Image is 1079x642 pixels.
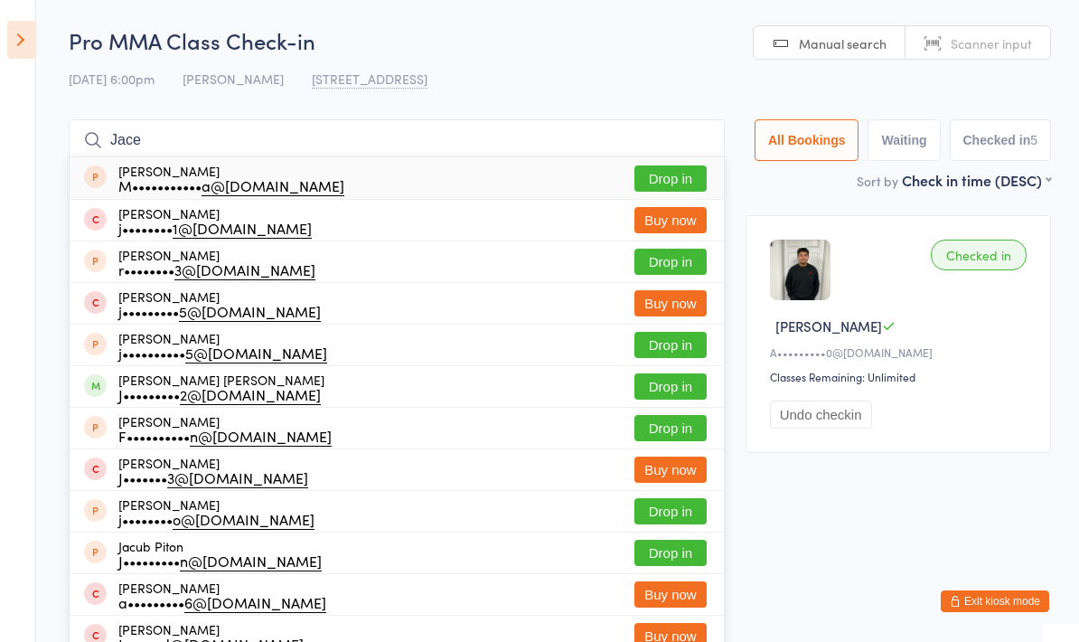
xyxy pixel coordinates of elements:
[634,540,707,566] button: Drop in
[634,165,707,192] button: Drop in
[118,539,322,568] div: Jacub Piton
[118,331,327,360] div: [PERSON_NAME]
[799,34,887,52] span: Manual search
[118,414,332,443] div: [PERSON_NAME]
[941,590,1049,612] button: Exit kiosk mode
[634,498,707,524] button: Drop in
[69,25,1051,55] h2: Pro MMA Class Check-in
[770,401,872,429] button: Undo checkin
[118,512,314,526] div: j••••••••
[118,456,308,485] div: [PERSON_NAME]
[770,345,1032,360] div: A•••••••••
[634,373,707,400] button: Drop in
[770,240,830,300] img: image1705456244.png
[950,119,1052,161] button: Checked in5
[118,470,308,485] div: J•••••••
[69,119,725,161] input: Search
[118,221,312,235] div: j••••••••
[183,70,284,88] span: [PERSON_NAME]
[634,290,707,316] button: Buy now
[634,581,707,608] button: Buy now
[902,170,1051,190] div: Check in time (DESC)
[951,34,1032,52] span: Scanner input
[931,240,1027,270] div: Checked in
[118,581,326,609] div: [PERSON_NAME]
[634,207,707,233] button: Buy now
[118,553,322,568] div: J•••••••••
[118,262,315,277] div: r••••••••
[118,289,321,318] div: [PERSON_NAME]
[755,119,859,161] button: All Bookings
[118,429,332,443] div: F••••••••••
[634,332,707,358] button: Drop in
[118,164,344,193] div: [PERSON_NAME]
[634,249,707,275] button: Drop in
[857,172,898,190] label: Sort by
[118,373,324,401] div: [PERSON_NAME] [PERSON_NAME]
[118,178,344,193] div: M•••••••••••
[69,70,155,88] span: [DATE] 6:00pm
[634,415,707,441] button: Drop in
[118,345,327,360] div: j••••••••••
[1030,133,1037,147] div: 5
[775,316,882,335] span: [PERSON_NAME]
[634,457,707,483] button: Buy now
[118,497,314,526] div: [PERSON_NAME]
[770,369,1032,384] div: Classes Remaining: Unlimited
[868,119,940,161] button: Waiting
[118,248,315,277] div: [PERSON_NAME]
[118,387,324,401] div: J•••••••••
[118,304,321,318] div: j•••••••••
[118,595,326,609] div: a•••••••••
[118,206,312,235] div: [PERSON_NAME]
